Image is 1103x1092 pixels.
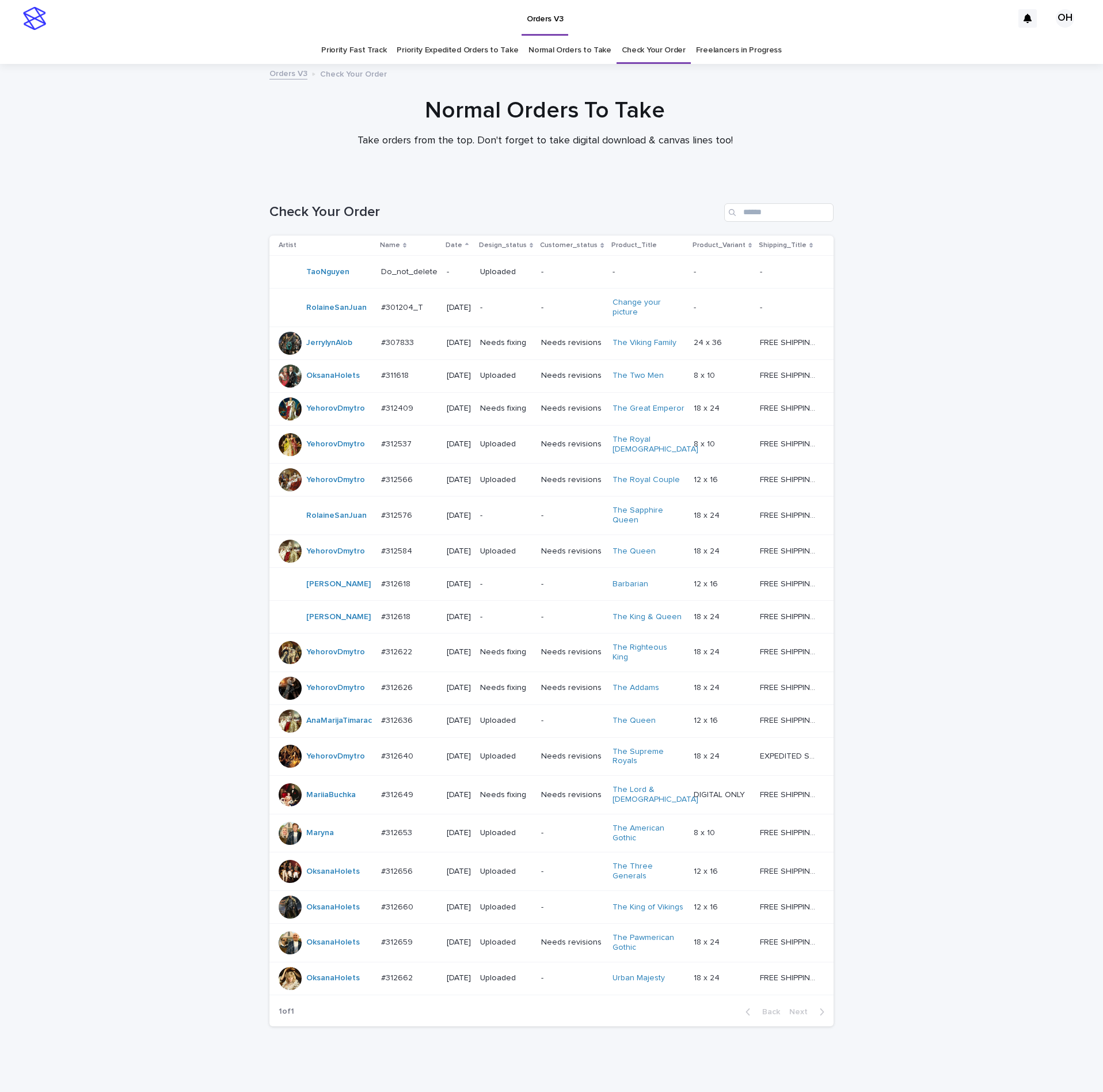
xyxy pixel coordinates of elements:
[613,475,680,485] a: The Royal Couple
[694,900,720,912] p: 12 x 16
[541,647,603,657] p: Needs revisions
[613,298,684,317] a: Change your picture
[306,338,352,348] a: JerrylynAlob
[480,475,532,485] p: Uploaded
[269,852,834,891] tr: OksanaHolets #312656#312656 [DATE]Uploaded-The Three Generals 12 x 1612 x 16 FREE SHIPPING - prev...
[541,867,603,877] p: -
[306,475,365,485] a: YehorovDmytro
[696,37,782,64] a: Freelancers in Progress
[480,303,532,313] p: -
[269,425,834,464] tr: YehorovDmytro #312537#312537 [DATE]UploadedNeeds revisionsThe Royal [DEMOGRAPHIC_DATA] 8 x 108 x ...
[613,933,684,953] a: The Pawmerican Gothic
[381,681,415,693] p: #312626
[694,544,722,556] p: 18 x 24
[541,338,603,348] p: Needs revisions
[269,923,834,962] tr: OksanaHolets #312659#312659 [DATE]UploadedNeeds revisionsThe Pawmerican Gothic 18 x 2418 x 24 FRE...
[760,437,817,449] p: FREE SHIPPING - preview in 1-2 business days, after your approval delivery will take 5-10 b.d.
[447,647,471,657] p: [DATE]
[480,579,532,589] p: -
[613,338,676,348] a: The Viking Family
[760,544,817,556] p: FREE SHIPPING - preview in 1-2 business days, after your approval delivery will take 5-10 b.d.
[447,790,471,800] p: [DATE]
[480,867,532,877] p: Uploaded
[447,828,471,838] p: [DATE]
[315,135,775,147] p: Take orders from the top. Don't forget to take digital download & canvas lines too!
[541,475,603,485] p: Needs revisions
[447,612,471,622] p: [DATE]
[694,577,720,589] p: 12 x 16
[23,7,46,30] img: stacker-logo-s-only.png
[381,645,414,657] p: #312622
[306,579,371,589] a: [PERSON_NAME]
[306,938,360,947] a: OksanaHolets
[381,437,414,449] p: #312537
[480,547,532,556] p: Uploaded
[613,579,648,589] a: Barbarian
[447,973,471,983] p: [DATE]
[760,577,817,589] p: FREE SHIPPING - preview in 1-2 business days, after your approval delivery will take 5-10 b.d.
[306,903,360,912] a: OksanaHolets
[447,267,471,277] p: -
[381,544,414,556] p: #312584
[480,938,532,947] p: Uploaded
[480,439,532,449] p: Uploaded
[480,612,532,622] p: -
[381,301,425,313] p: #301204_T
[541,828,603,838] p: -
[613,612,682,622] a: The King & Queen
[306,511,367,521] a: RolaineSanJuan
[447,303,471,313] p: [DATE]
[381,826,414,838] p: #312653
[541,752,603,761] p: Needs revisions
[480,790,532,800] p: Needs fixing
[694,509,722,521] p: 18 x 24
[381,401,416,414] p: #312409
[760,401,817,414] p: FREE SHIPPING - preview in 1-2 business days, after your approval delivery will take 5-10 b.d.
[760,864,817,877] p: FREE SHIPPING - preview in 1-2 business days, after your approval delivery will take 5-10 b.d.
[755,1008,780,1016] span: Back
[306,612,371,622] a: [PERSON_NAME]
[480,683,532,693] p: Needs fixing
[480,716,532,726] p: Uploaded
[694,681,722,693] p: 18 x 24
[381,788,416,800] p: #312649
[694,788,747,800] p: DIGITAL ONLY
[381,610,413,622] p: #312618
[480,973,532,983] p: Uploaded
[380,239,400,252] p: Name
[760,749,817,761] p: EXPEDITED SHIPPING - preview in 1 business day; delivery up to 5 business days after your approval.
[269,66,307,79] a: Orders V3
[381,714,415,726] p: #312636
[447,404,471,414] p: [DATE]
[269,464,834,496] tr: YehorovDmytro #312566#312566 [DATE]UploadedNeeds revisionsThe Royal Couple 12 x 1612 x 16 FREE SH...
[541,303,603,313] p: -
[269,256,834,289] tr: TaoNguyen Do_not_deleteDo_not_delete -Uploaded---- --
[694,749,722,761] p: 18 x 24
[447,338,471,348] p: [DATE]
[613,862,684,881] a: The Three Generals
[724,203,834,222] div: Search
[613,547,656,556] a: The Queen
[447,683,471,693] p: [DATE]
[269,737,834,776] tr: YehorovDmytro #312640#312640 [DATE]UploadedNeeds revisionsThe Supreme Royals 18 x 2418 x 24 EXPED...
[541,683,603,693] p: Needs revisions
[447,511,471,521] p: [DATE]
[320,67,387,79] p: Check Your Order
[785,1007,834,1017] button: Next
[789,1008,815,1016] span: Next
[269,496,834,535] tr: RolaineSanJuan #312576#312576 [DATE]--The Sapphire Queen 18 x 2418 x 24 FREE SHIPPING - preview i...
[381,864,415,877] p: #312656
[613,747,684,767] a: The Supreme Royals
[613,973,665,983] a: Urban Majesty
[541,903,603,912] p: -
[269,998,303,1026] p: 1 of 1
[694,610,722,622] p: 18 x 24
[613,785,698,805] a: The Lord & [DEMOGRAPHIC_DATA]
[306,647,365,657] a: YehorovDmytro
[269,359,834,392] tr: OksanaHolets #311618#311618 [DATE]UploadedNeeds revisionsThe Two Men 8 x 108 x 10 FREE SHIPPING -...
[480,647,532,657] p: Needs fixing
[694,971,722,983] p: 18 x 24
[480,338,532,348] p: Needs fixing
[381,509,414,521] p: #312576
[541,267,603,277] p: -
